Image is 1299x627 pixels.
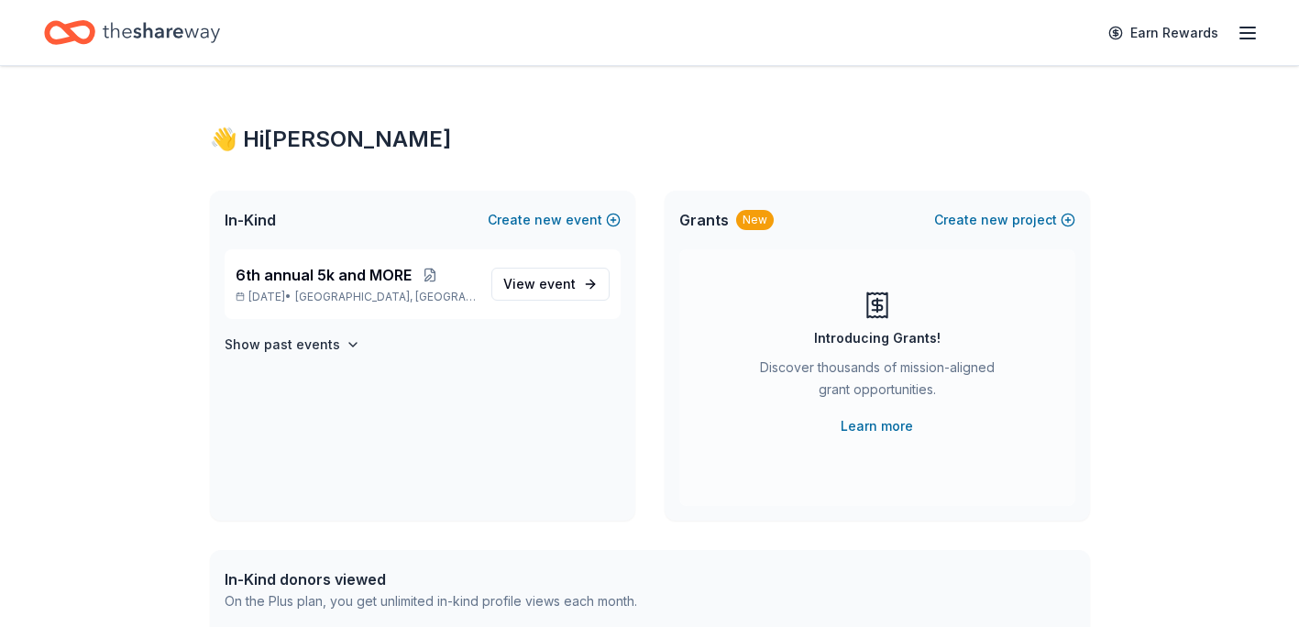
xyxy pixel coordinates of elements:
[225,334,360,356] button: Show past events
[236,264,412,286] span: 6th annual 5k and MORE
[841,415,913,437] a: Learn more
[981,209,1008,231] span: new
[753,357,1002,408] div: Discover thousands of mission-aligned grant opportunities.
[534,209,562,231] span: new
[44,11,220,54] a: Home
[503,273,576,295] span: View
[236,290,477,304] p: [DATE] •
[488,209,621,231] button: Createnewevent
[225,568,637,590] div: In-Kind donors viewed
[679,209,729,231] span: Grants
[225,590,637,612] div: On the Plus plan, you get unlimited in-kind profile views each month.
[225,209,276,231] span: In-Kind
[210,125,1090,154] div: 👋 Hi [PERSON_NAME]
[934,209,1075,231] button: Createnewproject
[736,210,774,230] div: New
[539,276,576,291] span: event
[1097,16,1229,49] a: Earn Rewards
[225,334,340,356] h4: Show past events
[814,327,941,349] div: Introducing Grants!
[491,268,610,301] a: View event
[295,290,476,304] span: [GEOGRAPHIC_DATA], [GEOGRAPHIC_DATA]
